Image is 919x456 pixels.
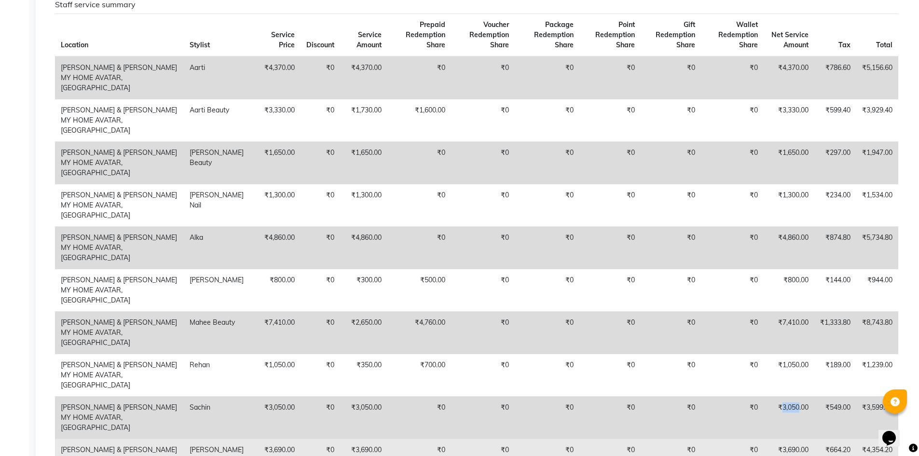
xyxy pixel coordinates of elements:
td: ₹0 [641,269,701,311]
td: ₹0 [641,311,701,354]
td: ₹0 [641,226,701,269]
td: ₹1,650.00 [340,141,387,184]
td: ₹4,760.00 [387,311,451,354]
span: Service Price [271,30,295,49]
td: ₹0 [579,56,641,99]
td: ₹1,947.00 [856,141,898,184]
td: ₹0 [451,226,515,269]
td: ₹0 [701,226,764,269]
td: ₹8,743.80 [856,311,898,354]
td: ₹3,050.00 [256,396,301,439]
td: ₹0 [301,141,340,184]
td: [PERSON_NAME] Nail [184,184,256,226]
span: Tax [838,41,850,49]
td: [PERSON_NAME] & [PERSON_NAME] MY HOME AVATAR, [GEOGRAPHIC_DATA] [55,226,184,269]
td: ₹549.00 [814,396,856,439]
td: ₹0 [701,141,764,184]
td: ₹0 [701,184,764,226]
td: ₹4,860.00 [340,226,387,269]
td: ₹3,330.00 [764,99,814,141]
td: ₹3,050.00 [764,396,814,439]
td: ₹0 [641,141,701,184]
td: ₹0 [387,141,451,184]
td: ₹0 [387,396,451,439]
td: ₹3,599.00 [856,396,898,439]
span: Package Redemption Share [534,20,574,49]
span: Discount [306,41,334,49]
td: ₹0 [301,226,340,269]
td: ₹0 [641,99,701,141]
td: [PERSON_NAME] & [PERSON_NAME] MY HOME AVATAR, [GEOGRAPHIC_DATA] [55,311,184,354]
td: [PERSON_NAME] [184,269,256,311]
td: [PERSON_NAME] & [PERSON_NAME] MY HOME AVATAR, [GEOGRAPHIC_DATA] [55,99,184,141]
td: ₹0 [701,269,764,311]
td: ₹0 [579,184,641,226]
td: [PERSON_NAME] & [PERSON_NAME] MY HOME AVATAR, [GEOGRAPHIC_DATA] [55,141,184,184]
span: Gift Redemption Share [656,20,695,49]
td: [PERSON_NAME] & [PERSON_NAME] MY HOME AVATAR, [GEOGRAPHIC_DATA] [55,354,184,396]
span: Wallet Redemption Share [718,20,758,49]
td: ₹1,730.00 [340,99,387,141]
td: ₹0 [579,99,641,141]
td: [PERSON_NAME] Beauty [184,141,256,184]
td: ₹0 [301,354,340,396]
td: ₹5,156.60 [856,56,898,99]
td: ₹1,650.00 [764,141,814,184]
td: ₹189.00 [814,354,856,396]
td: Sachin [184,396,256,439]
td: ₹4,370.00 [764,56,814,99]
td: ₹4,860.00 [256,226,301,269]
td: ₹0 [701,311,764,354]
td: ₹4,370.00 [340,56,387,99]
td: ₹1,534.00 [856,184,898,226]
td: ₹0 [579,269,641,311]
td: Aarti Beauty [184,99,256,141]
td: [PERSON_NAME] & [PERSON_NAME] MY HOME AVATAR, [GEOGRAPHIC_DATA] [55,396,184,439]
td: ₹0 [451,184,515,226]
td: ₹0 [387,226,451,269]
td: ₹1,600.00 [387,99,451,141]
td: ₹0 [301,269,340,311]
iframe: chat widget [878,417,909,446]
td: ₹0 [301,56,340,99]
td: ₹0 [515,56,579,99]
td: ₹0 [451,354,515,396]
td: ₹0 [301,99,340,141]
td: ₹0 [515,226,579,269]
td: ₹0 [301,184,340,226]
td: ₹0 [579,396,641,439]
td: ₹300.00 [340,269,387,311]
td: ₹4,370.00 [256,56,301,99]
td: ₹0 [515,311,579,354]
td: ₹1,650.00 [256,141,301,184]
td: ₹1,333.80 [814,311,856,354]
td: ₹800.00 [256,269,301,311]
td: ₹786.60 [814,56,856,99]
td: [PERSON_NAME] & [PERSON_NAME] MY HOME AVATAR, [GEOGRAPHIC_DATA] [55,269,184,311]
td: ₹0 [515,269,579,311]
td: ₹0 [387,184,451,226]
td: ₹4,860.00 [764,226,814,269]
td: ₹1,239.00 [856,354,898,396]
td: ₹0 [451,269,515,311]
td: ₹0 [451,56,515,99]
td: ₹1,050.00 [764,354,814,396]
td: ₹234.00 [814,184,856,226]
td: ₹0 [515,99,579,141]
td: ₹700.00 [387,354,451,396]
span: Net Service Amount [771,30,809,49]
td: ₹0 [451,141,515,184]
td: ₹2,650.00 [340,311,387,354]
td: [PERSON_NAME] & [PERSON_NAME] MY HOME AVATAR, [GEOGRAPHIC_DATA] [55,56,184,99]
td: ₹800.00 [764,269,814,311]
td: ₹1,300.00 [340,184,387,226]
span: Stylist [190,41,210,49]
td: ₹3,929.40 [856,99,898,141]
span: Total [876,41,892,49]
td: ₹7,410.00 [256,311,301,354]
td: ₹350.00 [340,354,387,396]
td: ₹0 [451,311,515,354]
td: ₹0 [515,354,579,396]
td: ₹0 [515,184,579,226]
td: ₹0 [579,311,641,354]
